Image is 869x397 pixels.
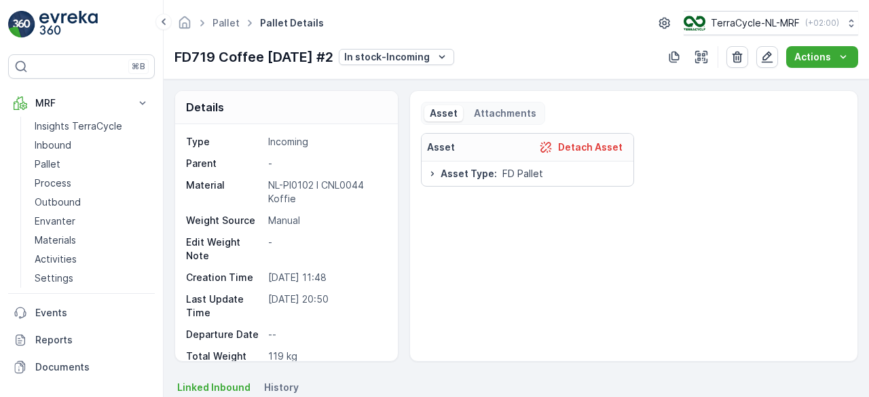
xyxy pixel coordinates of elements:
span: Asset Type : [12,312,72,324]
span: Net Weight : [12,267,71,279]
a: Activities [29,250,155,269]
p: Pallet [35,157,60,171]
p: In stock-Incoming [344,50,430,64]
span: Tare Weight : [12,290,76,301]
p: Incoming [268,135,384,149]
p: Edit Weight Note [186,235,263,263]
p: Settings [35,271,73,285]
p: -- [268,328,384,341]
span: Name : [12,223,45,234]
p: ⌘B [132,61,145,72]
p: Process [35,176,71,190]
img: logo [8,11,35,38]
a: Outbound [29,193,155,212]
p: Material [186,178,263,206]
span: NL-PI0102 I CNL0044 Koffie [58,335,189,346]
p: TerraCycle-NL-MRF [711,16,800,30]
p: Reports [35,333,149,347]
p: FD719 Coffee [DATE] #2 [174,47,333,67]
p: NL-PI0102 I CNL0044 Koffie [268,178,384,206]
span: 119 [79,245,94,257]
p: Creation Time [186,271,263,284]
button: Detach Asset [534,139,628,155]
p: Actions [794,50,831,64]
p: Last Update Time [186,292,263,320]
a: Events [8,299,155,326]
p: Details [186,99,224,115]
p: ( +02:00 ) [805,18,839,29]
a: Homepage [177,20,192,32]
p: Weight Source [186,214,263,227]
span: FD719 Coffee [DATE] #2 [45,223,159,234]
a: Inbound [29,136,155,155]
p: Documents [35,360,149,374]
span: Material : [12,335,58,346]
p: [DATE] 11:48 [268,271,384,284]
p: - [268,157,384,170]
a: Insights TerraCycle [29,117,155,136]
span: Linked Inbound [177,381,251,394]
img: logo_light-DOdMpM7g.png [39,11,98,38]
button: TerraCycle-NL-MRF(+02:00) [684,11,858,35]
a: Settings [29,269,155,288]
p: Type [186,135,263,149]
button: In stock-Incoming [339,49,454,65]
p: - [268,235,384,263]
span: 118 [71,267,86,279]
p: Detach Asset [558,140,623,154]
a: Reports [8,326,155,354]
p: 119 kg [268,349,384,363]
span: FD Pallet [502,167,543,181]
span: History [264,381,299,394]
img: TC_v739CUj.png [684,16,705,31]
a: Process [29,174,155,193]
a: Pallet [212,17,240,29]
p: Insights TerraCycle [35,119,122,133]
span: Total Weight : [12,245,79,257]
p: Inbound [35,138,71,152]
span: Asset Type : [441,167,497,181]
span: FD Pallet [72,312,114,324]
p: Asset [427,140,455,154]
span: 1 [76,290,80,301]
p: Total Weight [186,349,263,363]
p: FD719 Coffee [DATE] #2 [367,12,500,28]
p: Manual [268,214,384,227]
p: Attachments [474,107,536,120]
p: Parent [186,157,263,170]
a: Materials [29,231,155,250]
p: Asset [430,107,458,120]
p: Departure Date [186,328,263,341]
a: Documents [8,354,155,381]
a: Pallet [29,155,155,174]
p: [DATE] 20:50 [268,292,384,320]
p: Activities [35,252,77,266]
p: Envanter [35,214,75,228]
p: Events [35,306,149,320]
p: Outbound [35,195,81,209]
p: Materials [35,233,76,247]
span: Pallet Details [257,16,327,30]
a: Envanter [29,212,155,231]
button: MRF [8,90,155,117]
button: Actions [786,46,858,68]
p: MRF [35,96,128,110]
